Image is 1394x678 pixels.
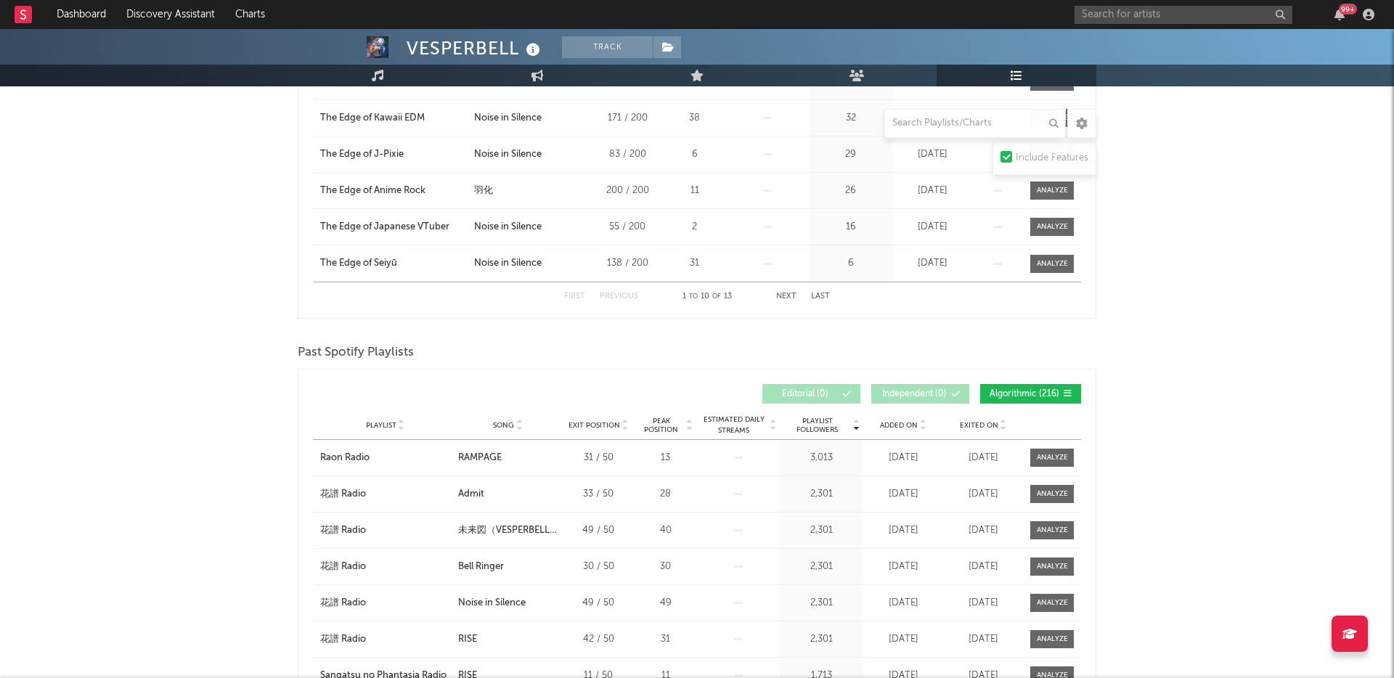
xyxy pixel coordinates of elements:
span: Playlist [366,421,396,430]
div: 42 / 50 [566,632,631,647]
a: Admit [458,487,558,502]
span: to [689,293,698,300]
div: 138 / 200 [595,256,660,271]
div: 55 / 200 [595,220,660,234]
a: 花譜 Radio [320,632,451,647]
div: Noise in Silence [474,256,542,271]
div: 28 [638,487,693,502]
div: 2,301 [783,487,860,502]
div: [DATE] [867,596,939,610]
div: 花譜 Radio [320,560,366,574]
span: Algorithmic ( 216 ) [990,390,1059,399]
input: Search for artists [1075,6,1292,24]
a: The Edge of Japanese VTuber [320,220,467,234]
div: 40 [638,523,693,538]
a: RAMPAGE [458,451,558,465]
span: Editorial ( 0 ) [772,390,839,399]
div: 2,301 [783,523,860,538]
div: [DATE] [867,451,939,465]
div: [DATE] [867,523,939,538]
div: Noise in Silence [474,220,542,234]
div: [DATE] [896,256,969,271]
div: 16 [812,220,889,234]
div: Noise in Silence [474,147,542,162]
div: 33 / 50 [566,487,631,502]
a: 花譜 Radio [320,596,451,610]
div: Include Features [1016,150,1088,167]
div: 30 / 50 [566,560,631,574]
div: 83 / 200 [595,147,660,162]
div: 花譜 Radio [320,523,366,538]
div: [DATE] [896,220,969,234]
div: Noise in Silence [474,111,542,126]
div: 1 10 13 [667,288,747,306]
a: 花譜 Radio [320,523,451,538]
div: 羽化 [474,184,493,198]
button: 99+ [1334,9,1345,20]
div: 花譜 Radio [320,632,366,647]
div: RAMPAGE [458,451,502,465]
div: [DATE] [896,147,969,162]
span: Past Spotify Playlists [298,344,414,362]
a: Raon Radio [320,451,451,465]
div: 花譜 Radio [320,596,366,610]
span: Song [493,421,514,430]
div: [DATE] [947,523,1019,538]
button: Editorial(0) [762,384,860,404]
a: The Edge of Anime Rock [320,184,467,198]
div: VESPERBELL [407,36,544,60]
a: The Edge of Kawaii EDM [320,111,467,126]
div: 32 [812,111,889,126]
button: Next [776,293,796,301]
span: Added On [880,421,918,430]
div: The Edge of Anime Rock [320,184,425,198]
button: First [564,293,585,301]
span: Exited On [960,421,998,430]
div: 2 [667,220,722,234]
span: Estimated Daily Streams [700,414,767,436]
button: Previous [600,293,638,301]
div: [DATE] [947,596,1019,610]
a: RISE [458,632,558,647]
span: Exit Position [568,421,620,430]
div: [DATE] [867,560,939,574]
div: [DATE] [947,451,1019,465]
div: RISE [458,632,477,647]
div: The Edge of Seiyū [320,256,397,271]
div: [DATE] [896,184,969,198]
button: Independent(0) [871,384,969,404]
div: 30 [638,560,693,574]
span: Peak Position [638,417,684,434]
div: 49 [638,596,693,610]
button: Track [562,36,653,58]
div: 99 + [1339,4,1357,15]
a: The Edge of J-Pixie [320,147,467,162]
button: Last [811,293,830,301]
div: The Edge of Japanese VTuber [320,220,449,234]
button: Algorithmic(216) [980,384,1081,404]
div: 6 [812,256,889,271]
div: Raon Radio [320,451,370,465]
div: 200 / 200 [595,184,660,198]
a: The Edge of Seiyū [320,256,467,271]
div: 11 [667,184,722,198]
div: [DATE] [947,487,1019,502]
div: Noise in Silence [458,596,526,610]
div: 31 [638,632,693,647]
div: 2,301 [783,596,860,610]
span: Playlist Followers [783,417,851,434]
div: [DATE] [947,560,1019,574]
div: [DATE] [947,632,1019,647]
div: 3,013 [783,451,860,465]
div: 171 / 200 [595,111,660,126]
span: of [712,293,721,300]
div: 6 [667,147,722,162]
a: 花譜 Radio [320,487,451,502]
div: 2,301 [783,560,860,574]
div: Bell Ringer [458,560,504,574]
a: 花譜 Radio [320,560,451,574]
div: Admit [458,487,484,502]
div: [DATE] [867,487,939,502]
div: 49 / 50 [566,596,631,610]
div: 31 [667,256,722,271]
